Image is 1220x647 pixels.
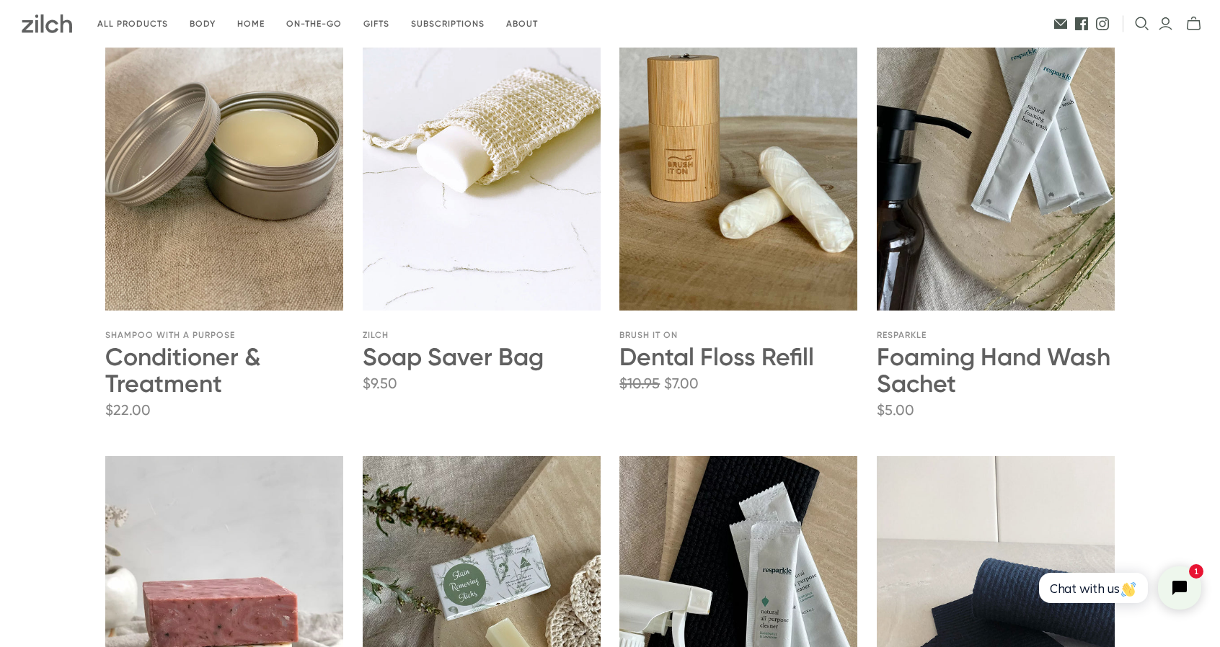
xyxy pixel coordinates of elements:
[363,373,397,393] span: $9.50
[664,373,699,393] span: $7.00
[1023,554,1214,622] iframe: Tidio Chat
[877,342,1110,398] a: Foaming Hand Wash Sachet
[22,14,72,33] img: Zilch has done the hard yards and handpicked the best ethical and sustainable products for you an...
[1135,17,1149,31] button: Open search
[877,400,914,420] span: $5.00
[353,7,400,41] a: Gifts
[87,7,179,41] a: All products
[619,373,660,393] span: $10.95
[1158,16,1173,32] a: Login
[105,342,261,398] a: Conditioner & Treatment
[1182,16,1206,32] button: mini-cart-toggle
[105,400,151,420] span: $22.00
